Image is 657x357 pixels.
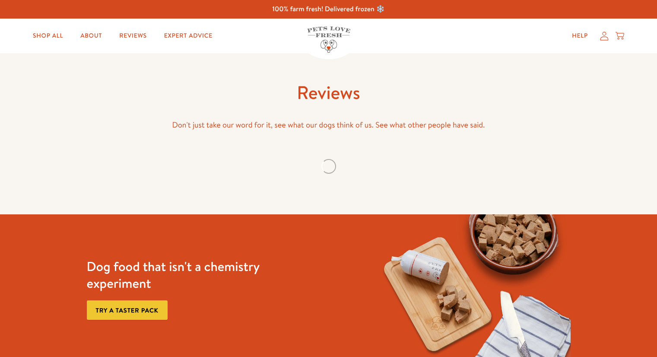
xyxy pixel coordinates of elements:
[87,118,571,132] p: Don't just take our word for it, see what our dogs think of us. See what other people have said.
[26,27,70,45] a: Shop All
[73,27,109,45] a: About
[112,27,153,45] a: Reviews
[87,81,571,105] h1: Reviews
[157,27,219,45] a: Expert Advice
[87,258,284,292] h3: Dog food that isn't a chemistry experiment
[87,300,168,320] a: Try a taster pack
[565,27,595,45] a: Help
[307,26,350,53] img: Pets Love Fresh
